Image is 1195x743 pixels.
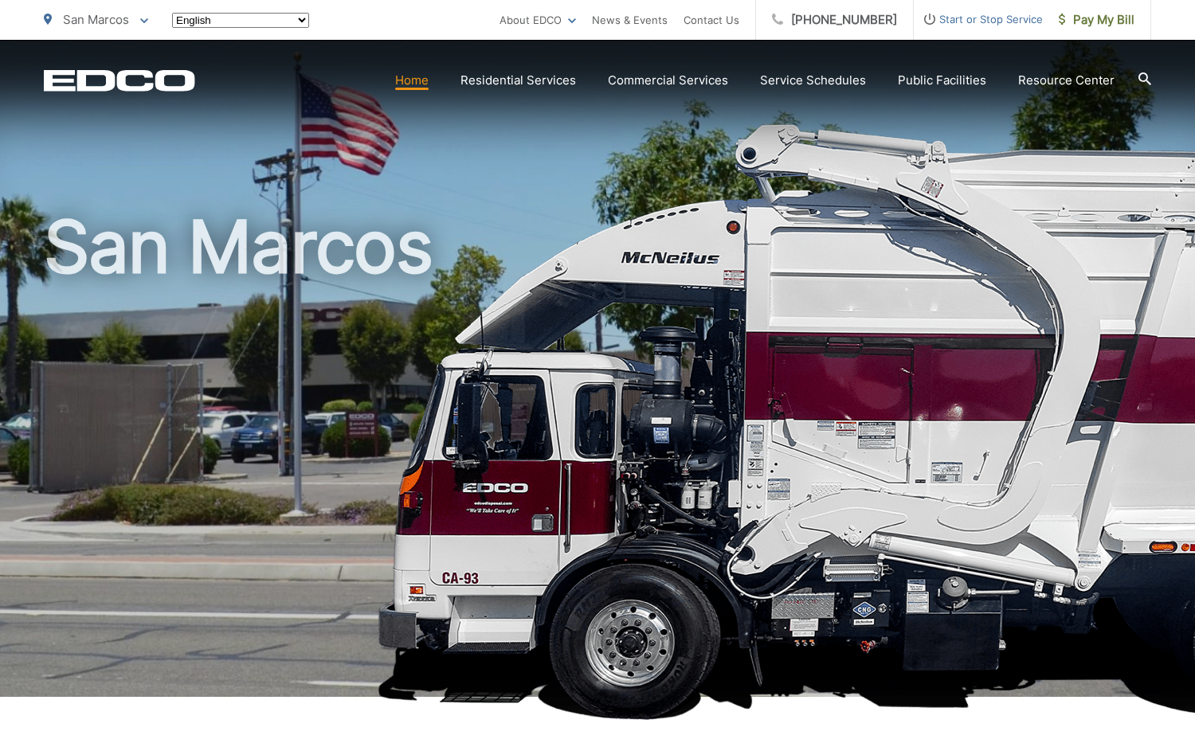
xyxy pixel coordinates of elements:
[44,69,195,92] a: EDCD logo. Return to the homepage.
[684,10,739,29] a: Contact Us
[608,71,728,90] a: Commercial Services
[592,10,668,29] a: News & Events
[500,10,576,29] a: About EDCO
[172,13,309,28] select: Select a language
[460,71,576,90] a: Residential Services
[760,71,866,90] a: Service Schedules
[44,207,1151,711] h1: San Marcos
[1059,10,1134,29] span: Pay My Bill
[1018,71,1115,90] a: Resource Center
[395,71,429,90] a: Home
[63,12,129,27] span: San Marcos
[898,71,986,90] a: Public Facilities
